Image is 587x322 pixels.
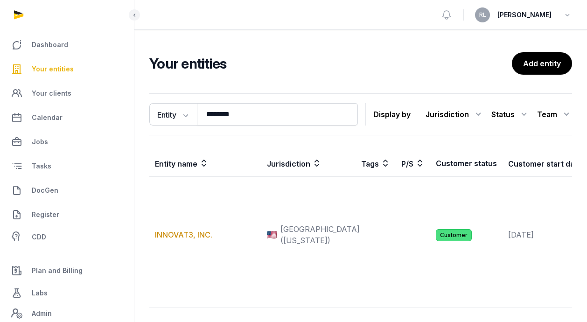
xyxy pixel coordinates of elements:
[436,229,472,241] span: Customer
[430,150,503,177] th: Customer status
[491,107,530,122] div: Status
[261,150,356,177] th: Jurisdiction
[475,7,490,22] button: RL
[32,185,58,196] span: DocGen
[7,131,126,153] a: Jobs
[7,228,126,246] a: CDD
[373,107,411,122] p: Display by
[149,55,512,72] h2: Your entities
[32,308,52,319] span: Admin
[7,179,126,202] a: DocGen
[426,107,484,122] div: Jurisdiction
[356,150,396,177] th: Tags
[7,106,126,129] a: Calendar
[497,9,552,21] span: [PERSON_NAME]
[149,103,197,126] button: Entity
[32,287,48,299] span: Labs
[32,63,74,75] span: Your entities
[280,224,360,246] span: [GEOGRAPHIC_DATA] ([US_STATE])
[32,88,71,99] span: Your clients
[32,39,68,50] span: Dashboard
[32,231,46,243] span: CDD
[537,107,572,122] div: Team
[7,58,126,80] a: Your entities
[155,230,212,239] a: INNOVAT3, INC.
[32,136,48,147] span: Jobs
[7,203,126,226] a: Register
[7,82,126,105] a: Your clients
[479,12,486,18] span: RL
[32,112,63,123] span: Calendar
[149,150,261,177] th: Entity name
[7,34,126,56] a: Dashboard
[32,209,59,220] span: Register
[7,282,126,304] a: Labs
[32,161,51,172] span: Tasks
[396,150,430,177] th: P/S
[512,52,572,75] a: Add entity
[7,155,126,177] a: Tasks
[32,265,83,276] span: Plan and Billing
[7,259,126,282] a: Plan and Billing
